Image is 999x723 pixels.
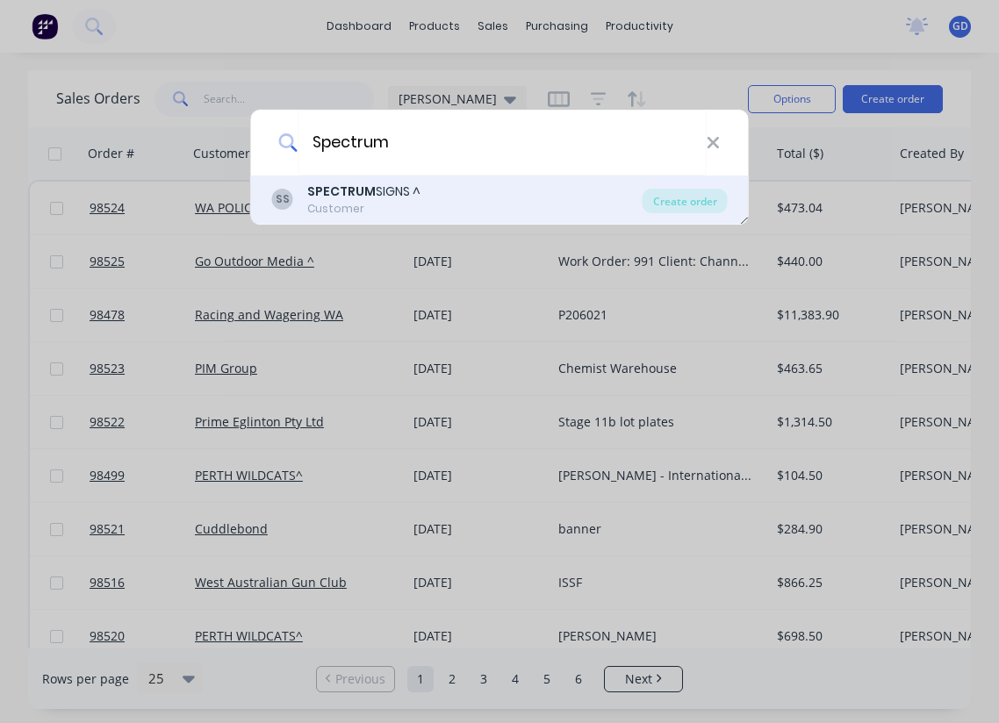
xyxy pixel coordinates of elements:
div: SS [272,189,293,210]
div: Customer [307,201,420,217]
b: SPECTRUM [307,183,376,200]
div: SIGNS ^ [307,183,420,201]
div: Create order [643,189,728,213]
input: Enter a customer name to create a new order... [298,110,706,175]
